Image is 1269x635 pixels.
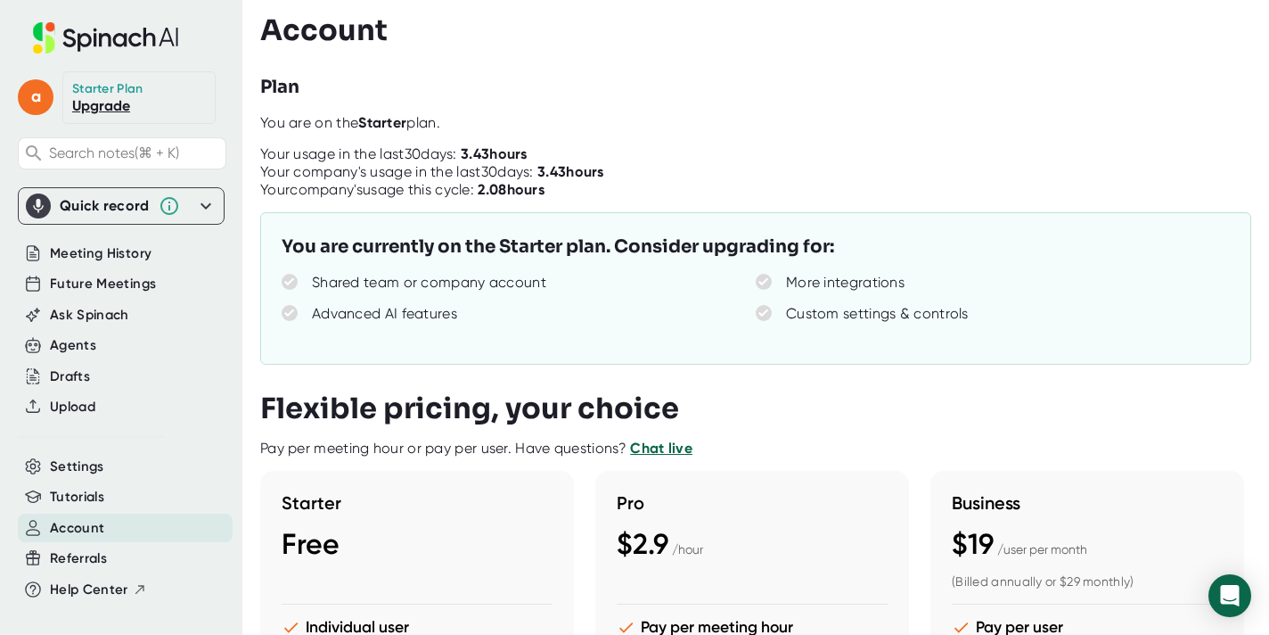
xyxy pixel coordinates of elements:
b: 2.08 hours [478,181,544,198]
span: $2.9 [617,527,668,561]
b: 3.43 hours [537,163,604,180]
button: Drafts [50,367,90,387]
button: Agents [50,335,96,356]
div: Pay per meeting hour or pay per user. Have questions? [260,440,692,458]
div: Your usage in the last 30 days: [260,145,528,163]
span: / hour [672,542,703,557]
a: Chat live [630,440,692,457]
b: 3.43 hours [461,145,528,162]
h3: Pro [617,492,888,514]
div: Quick record [60,197,150,215]
div: Starter Plan [72,81,143,97]
button: Upload [50,397,95,417]
h3: Flexible pricing, your choice [260,392,679,425]
a: Upgrade [72,97,130,114]
span: / user per month [997,542,1087,557]
span: $19 [952,527,994,561]
span: You are on the plan. [260,114,440,131]
div: Your company's usage this cycle: [260,181,544,199]
button: Help Center [50,580,147,600]
button: Future Meetings [50,274,156,294]
h3: Account [260,13,388,47]
div: Quick record [26,188,217,224]
span: Search notes (⌘ + K) [49,144,179,161]
button: Ask Spinach [50,305,129,326]
div: Open Intercom Messenger [1208,574,1251,617]
div: More integrations [786,274,905,292]
b: Starter [358,114,406,131]
button: Settings [50,457,104,477]
button: Meeting History [50,243,151,264]
h3: You are currently on the Starter plan. Consider upgrading for: [282,234,834,260]
button: Account [50,518,104,539]
button: Referrals [50,548,107,569]
button: Tutorials [50,487,104,507]
div: Advanced AI features [312,305,457,323]
h3: Plan [260,74,299,101]
h3: Business [952,492,1223,514]
div: Custom settings & controls [786,305,969,323]
span: Help Center [50,580,128,600]
div: Your company's usage in the last 30 days: [260,163,604,181]
h3: Starter [282,492,553,514]
div: (Billed annually or $29 monthly) [952,574,1223,590]
span: Free [282,527,340,561]
span: a [18,79,53,115]
div: Shared team or company account [312,274,546,292]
